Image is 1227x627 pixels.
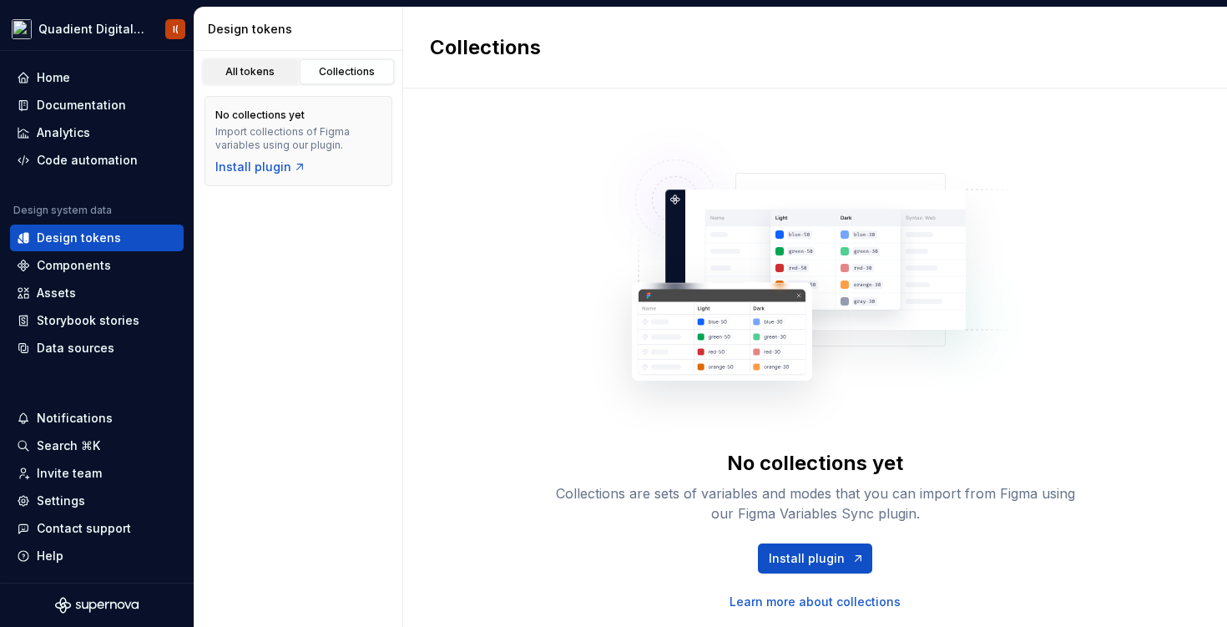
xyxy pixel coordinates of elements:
div: Data sources [37,340,114,356]
div: Quadient Digital Design System [38,21,145,38]
div: I( [173,23,179,36]
a: Invite team [10,460,184,487]
div: Collections are sets of variables and modes that you can import from Figma using our Figma Variab... [548,483,1083,523]
div: Design tokens [208,21,396,38]
div: Collections [305,65,389,78]
img: 6523a3b9-8e87-42c6-9977-0b9a54b06238.png [12,19,32,39]
div: All tokens [209,65,292,78]
div: Code automation [37,152,138,169]
div: No collections yet [727,450,903,477]
a: Components [10,252,184,279]
div: Contact support [37,520,131,537]
a: Analytics [10,119,184,146]
div: Components [37,257,111,274]
div: Analytics [37,124,90,141]
a: Install plugin [215,159,306,175]
a: Learn more about collections [730,594,901,610]
span: Install plugin [769,550,845,567]
svg: Supernova Logo [55,597,139,614]
button: Quadient Digital Design SystemI( [3,11,190,47]
div: Settings [37,493,85,509]
a: Assets [10,280,184,306]
h2: Collections [430,34,541,61]
a: Design tokens [10,225,184,251]
button: Help [10,543,184,569]
button: Contact support [10,515,184,542]
div: Design system data [13,204,112,217]
div: Import collections of Figma variables using our plugin. [215,125,381,152]
button: Notifications [10,405,184,432]
div: Search ⌘K [37,437,100,454]
a: Install plugin [758,544,872,574]
div: Help [37,548,63,564]
a: Settings [10,488,184,514]
a: Code automation [10,147,184,174]
div: Home [37,69,70,86]
a: Storybook stories [10,307,184,334]
a: Home [10,64,184,91]
div: Storybook stories [37,312,139,329]
a: Documentation [10,92,184,119]
div: Assets [37,285,76,301]
div: Notifications [37,410,113,427]
div: Design tokens [37,230,121,246]
button: Search ⌘K [10,432,184,459]
a: Data sources [10,335,184,362]
div: No collections yet [215,109,305,122]
div: Documentation [37,97,126,114]
div: Invite team [37,465,102,482]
